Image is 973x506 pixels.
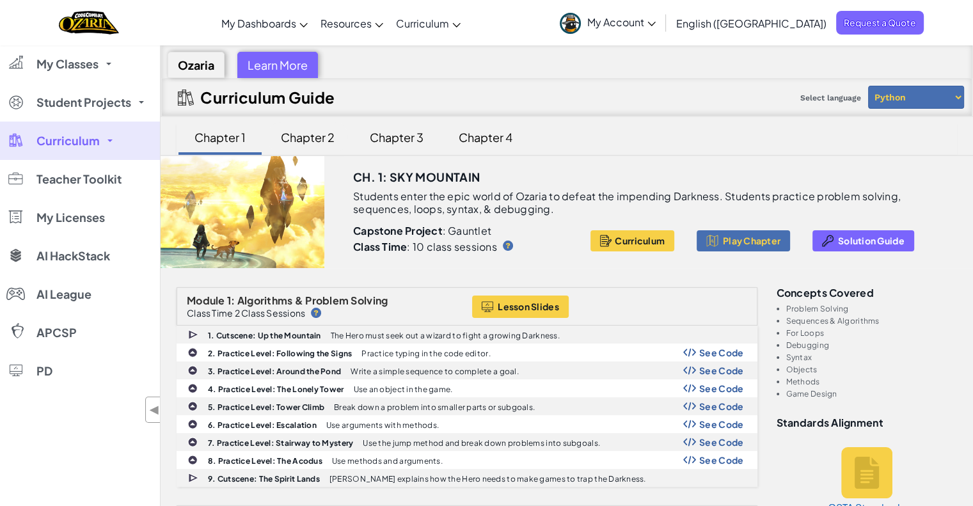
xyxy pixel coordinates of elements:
img: Show Code Logo [683,402,696,411]
p: The Hero must seek out a wizard to fight a growing Darkness. [331,331,560,340]
a: Request a Quote [836,11,924,35]
span: Curriculum [36,135,100,146]
p: Use the jump method and break down problems into subgoals. [363,439,600,447]
img: IconPracticeLevel.svg [187,401,198,411]
li: Methods [786,377,958,386]
p: Break down a problem into smaller parts or subgoals. [334,403,535,411]
button: Curriculum [590,230,674,251]
a: Ozaria by CodeCombat logo [59,10,118,36]
span: AI HackStack [36,250,110,262]
img: Show Code Logo [683,438,696,447]
img: Show Code Logo [683,384,696,393]
span: See Code [699,401,744,411]
li: Sequences & Algorithms [786,317,958,325]
img: Home [59,10,118,36]
a: 3. Practice Level: Around the Pond Write a simple sequence to complete a goal. Show Code Logo See... [177,361,757,379]
span: My Licenses [36,212,105,223]
p: [PERSON_NAME] explains how the Hero needs to make games to trap the Darkness. [329,475,646,483]
li: Problem Solving [786,304,958,313]
span: Algorithms & Problem Solving [237,294,388,307]
span: See Code [699,347,744,358]
img: IconPracticeLevel.svg [187,347,198,358]
span: See Code [699,365,744,376]
img: IconHint.svg [311,308,321,318]
div: Learn More [237,52,318,78]
li: For Loops [786,329,958,337]
p: : Gauntlet [353,225,580,237]
span: My Account [587,15,656,29]
b: 6. Practice Level: Escalation [208,420,317,430]
b: 5. Practice Level: Tower Climb [208,402,324,412]
a: Resources [314,6,390,40]
li: Game Design [786,390,958,398]
b: 7. Practice Level: Stairway to Mystery [208,438,353,448]
b: Class Time [353,240,407,253]
a: 7. Practice Level: Stairway to Mystery Use the jump method and break down problems into subgoals.... [177,433,757,451]
span: 1: [227,294,235,307]
button: Solution Guide [812,230,914,251]
b: 8. Practice Level: The Acodus [208,456,322,466]
div: Chapter 4 [446,122,525,152]
span: Lesson Slides [498,301,559,312]
img: IconPracticeLevel.svg [187,383,198,393]
span: AI League [36,289,91,300]
img: IconCurriculumGuide.svg [178,90,194,106]
h3: Standards Alignment [777,417,958,428]
span: English ([GEOGRAPHIC_DATA]) [676,17,827,30]
span: Solution Guide [838,235,905,246]
b: 1. Cutscene: Up the Mountain [208,331,321,340]
a: Curriculum [390,6,467,40]
h3: Ch. 1: Sky Mountain [353,168,480,187]
span: Curriculum [396,17,449,30]
h2: Curriculum Guide [200,88,335,106]
a: 6. Practice Level: Escalation Use arguments with methods. Show Code Logo See Code [177,415,757,433]
b: 4. Practice Level: The Lonely Tower [208,384,344,394]
span: Module [187,294,225,307]
div: Chapter 3 [357,122,436,152]
span: My Classes [36,58,99,70]
a: My Dashboards [215,6,314,40]
span: Play Chapter [723,235,780,246]
span: See Code [699,455,744,465]
p: Practice typing in the code editor. [361,349,490,358]
a: My Account [553,3,662,43]
img: IconCutscene.svg [188,472,200,484]
img: Show Code Logo [683,366,696,375]
img: IconCutscene.svg [188,329,200,341]
div: Chapter 1 [182,122,258,152]
img: Show Code Logo [683,455,696,464]
span: Resources [320,17,372,30]
button: Play Chapter [697,230,790,251]
span: See Code [699,437,744,447]
b: 3. Practice Level: Around the Pond [208,367,341,376]
li: Debugging [786,341,958,349]
img: Show Code Logo [683,420,696,429]
p: : 10 class sessions [353,241,497,253]
span: Curriculum [615,235,665,246]
p: Use methods and arguments. [332,457,443,465]
img: IconPracticeLevel.svg [187,437,198,447]
img: IconHint.svg [503,241,513,251]
a: 2. Practice Level: Following the Signs Practice typing in the code editor. Show Code Logo See Code [177,344,757,361]
p: Write a simple sequence to complete a goal. [351,367,519,376]
p: Use arguments with methods. [326,421,439,429]
h3: Concepts covered [777,287,958,298]
img: IconPracticeLevel.svg [187,455,198,465]
button: Lesson Slides [472,296,569,318]
a: 1. Cutscene: Up the Mountain The Hero must seek out a wizard to fight a growing Darkness. [177,326,757,344]
img: IconPracticeLevel.svg [187,419,198,429]
p: Students enter the epic world of Ozaria to defeat the impending Darkness. Students practice probl... [353,190,925,216]
span: My Dashboards [221,17,296,30]
a: 8. Practice Level: The Acodus Use methods and arguments. Show Code Logo See Code [177,451,757,469]
img: IconPracticeLevel.svg [187,365,198,376]
a: 5. Practice Level: Tower Climb Break down a problem into smaller parts or subgoals. Show Code Log... [177,397,757,415]
div: Ozaria [168,52,225,78]
li: Objects [786,365,958,374]
b: 9. Cutscene: The Spirit Lands [208,474,320,484]
li: Syntax [786,353,958,361]
span: ◀ [149,400,160,419]
b: Capstone Project [353,224,443,237]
